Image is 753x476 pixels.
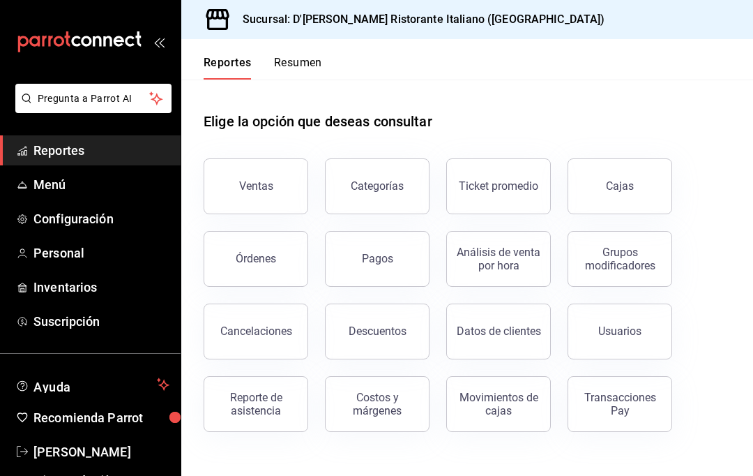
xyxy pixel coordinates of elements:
h3: Sucursal: D'[PERSON_NAME] Ristorante Italiano ([GEOGRAPHIC_DATA]) [231,11,605,28]
div: Reporte de asistencia [213,391,299,417]
button: Ventas [204,158,308,214]
div: navigation tabs [204,56,322,80]
button: open_drawer_menu [153,36,165,47]
span: [PERSON_NAME] [33,442,169,461]
div: Cancelaciones [220,325,292,338]
div: Descuentos [349,325,406,338]
button: Reporte de asistencia [204,376,308,432]
span: Pregunta a Parrot AI [38,91,150,106]
span: Recomienda Parrot [33,408,169,427]
button: Pregunta a Parrot AI [15,84,172,113]
button: Costos y márgenes [325,376,429,432]
button: Categorías [325,158,429,214]
span: Suscripción [33,312,169,331]
span: Inventarios [33,278,169,297]
div: Usuarios [598,325,641,338]
div: Pagos [362,252,393,265]
span: Menú [33,175,169,194]
button: Cancelaciones [204,304,308,359]
button: Descuentos [325,304,429,359]
div: Cajas [606,178,634,195]
a: Pregunta a Parrot AI [10,101,172,116]
button: Usuarios [568,304,672,359]
div: Movimientos de cajas [455,391,542,417]
button: Movimientos de cajas [446,376,551,432]
button: Grupos modificadores [568,231,672,287]
button: Pagos [325,231,429,287]
button: Análisis de venta por hora [446,231,551,287]
h1: Elige la opción que deseas consultar [204,111,432,132]
div: Categorías [351,179,404,193]
span: Ayuda [33,376,151,393]
button: Órdenes [204,231,308,287]
div: Ventas [239,179,273,193]
button: Resumen [274,56,322,80]
div: Ticket promedio [459,179,538,193]
button: Ticket promedio [446,158,551,214]
div: Grupos modificadores [577,246,663,272]
span: Configuración [33,209,169,228]
span: Reportes [33,141,169,160]
div: Análisis de venta por hora [455,246,542,272]
button: Reportes [204,56,252,80]
div: Órdenes [236,252,276,265]
button: Transacciones Pay [568,376,672,432]
a: Cajas [568,158,672,214]
div: Transacciones Pay [577,391,663,417]
div: Costos y márgenes [334,391,420,417]
span: Personal [33,244,169,262]
div: Datos de clientes [457,325,541,338]
button: Datos de clientes [446,304,551,359]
